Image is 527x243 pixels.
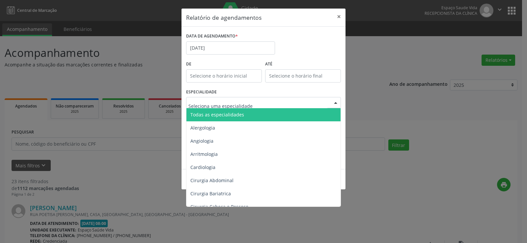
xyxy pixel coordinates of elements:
span: Cirurgia Bariatrica [190,190,231,197]
span: Cirurgia Cabeça e Pescoço [190,204,248,210]
label: DATA DE AGENDAMENTO [186,31,238,41]
span: Alergologia [190,125,215,131]
input: Seleciona uma especialidade [188,99,327,112]
span: Cardiologia [190,164,215,170]
span: Cirurgia Abdominal [190,177,234,183]
input: Selecione o horário inicial [186,69,262,83]
label: ESPECIALIDADE [186,87,217,97]
label: De [186,59,262,69]
span: Angiologia [190,138,213,144]
h5: Relatório de agendamentos [186,13,262,22]
label: ATÉ [265,59,341,69]
input: Selecione o horário final [265,69,341,83]
span: Arritmologia [190,151,218,157]
button: Close [332,9,346,25]
span: Todas as especialidades [190,111,244,118]
input: Selecione uma data ou intervalo [186,41,275,55]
